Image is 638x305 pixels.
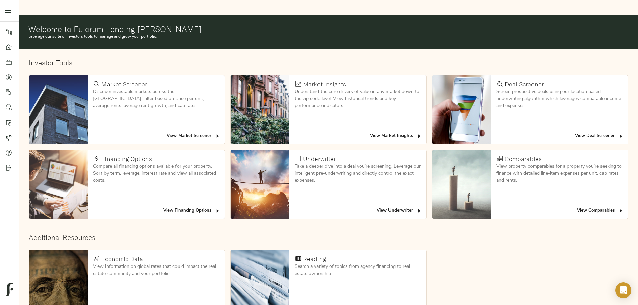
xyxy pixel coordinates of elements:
button: View Comparables [575,206,625,216]
p: Compare all financing options available for your property. Sort by term, leverage, interest rate ... [93,163,219,184]
p: Search a variety of topics from agency financing to real estate ownership. [295,263,421,277]
h4: Reading [303,255,326,263]
span: View Deal Screener [575,132,624,140]
button: View Market Screener [165,131,222,141]
p: Take a deeper dive into a deal you’re screening. Leverage our intelligent pre-underwriting and di... [295,163,421,184]
button: View Deal Screener [573,131,625,141]
p: Discover investable markets across the [GEOGRAPHIC_DATA]. Filter based on price per unit, average... [93,88,219,109]
span: View Comparables [577,207,624,215]
span: View Underwriter [377,207,422,215]
p: Leverage our suite of investors tools to manage and grow your portfolio. [28,34,629,40]
img: Deal Screener [432,75,491,144]
div: Open Intercom Messenger [615,282,631,298]
h4: Economic Data [101,255,143,263]
h4: Underwriter [303,155,336,163]
button: View Underwriter [375,206,424,216]
span: View Market Insights [370,132,422,140]
button: View Financing Options [162,206,222,216]
button: View Market Insights [368,131,424,141]
p: View information on global rates that could impact the real estate community and your portfolio. [93,263,219,277]
img: Underwriter [231,150,289,219]
h2: Investor Tools [29,59,628,67]
h1: Welcome to Fulcrum Lending [PERSON_NAME] [28,24,629,34]
img: Market Insights [231,75,289,144]
p: Understand the core drivers of value in any market down to the zip code level. View historical tr... [295,88,421,109]
span: View Market Screener [167,132,220,140]
img: Comparables [432,150,491,219]
img: Financing Options [29,150,88,219]
h4: Market Screener [101,81,147,88]
h4: Financing Options [101,155,152,163]
h4: Deal Screener [505,81,544,88]
h4: Market Insights [303,81,346,88]
h2: Additional Resources [29,233,628,242]
img: Market Screener [29,75,88,144]
p: Screen prospective deals using our location based underwriting algorithm which leverages comparab... [496,88,623,109]
h4: Comparables [505,155,542,163]
p: View property comparables for a property you’re seeking to finance with detailed line-item expens... [496,163,623,184]
img: logo [6,283,13,296]
span: View Financing Options [163,207,220,215]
